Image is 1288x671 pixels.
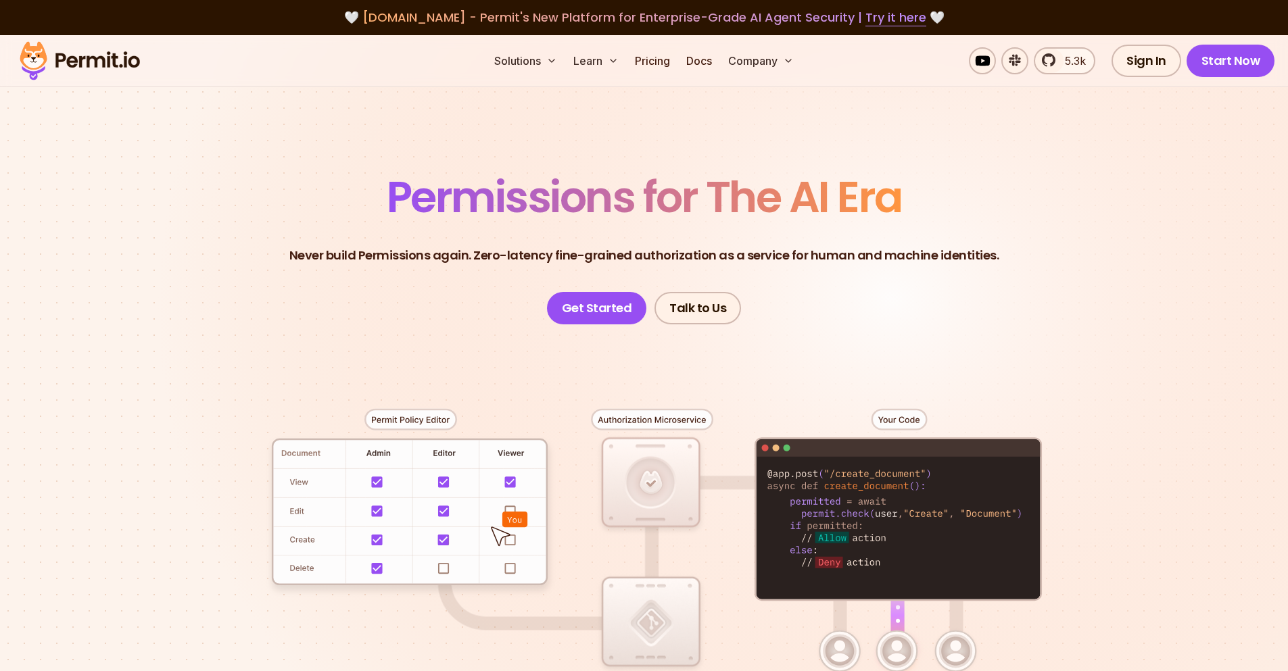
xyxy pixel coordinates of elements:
button: Learn [568,47,624,74]
a: Docs [681,47,717,74]
a: Talk to Us [654,292,741,324]
div: 🤍 🤍 [32,8,1256,27]
img: Permit logo [14,38,146,84]
a: Get Started [547,292,647,324]
a: Sign In [1112,45,1181,77]
a: 5.3k [1034,47,1095,74]
span: 5.3k [1057,53,1086,69]
a: Pricing [629,47,675,74]
a: Start Now [1187,45,1275,77]
button: Solutions [489,47,563,74]
button: Company [723,47,799,74]
a: Try it here [865,9,926,26]
span: Permissions for The AI Era [387,167,902,227]
span: [DOMAIN_NAME] - Permit's New Platform for Enterprise-Grade AI Agent Security | [362,9,926,26]
p: Never build Permissions again. Zero-latency fine-grained authorization as a service for human and... [289,246,999,265]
